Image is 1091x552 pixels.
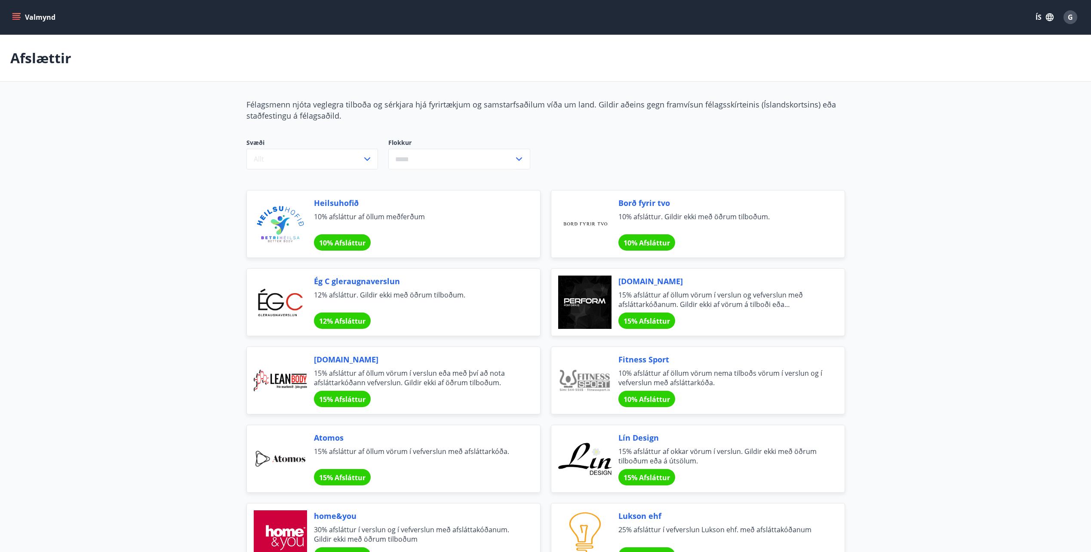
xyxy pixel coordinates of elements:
span: 15% afsláttur af öllum vörum í verslun eða með því að nota afsláttarkóðann vefverslun. Gildir ekk... [314,368,519,387]
span: 10% afsláttur af öllum meðferðum [314,212,519,231]
span: 15% Afsláttur [624,473,670,482]
span: 12% afsláttur. Gildir ekki með öðrum tilboðum. [314,290,519,309]
span: 10% Afsláttur [319,238,366,248]
span: 10% Afsláttur [624,395,670,404]
span: Heilsuhofið [314,197,519,209]
span: Lín Design [618,432,824,443]
span: G [1068,12,1073,22]
span: 15% Afsláttur [319,395,366,404]
span: [DOMAIN_NAME] [618,276,824,287]
label: Flokkur [388,138,530,147]
span: Ég C gleraugnaverslun [314,276,519,287]
span: 25% afsláttur í vefverslun Lukson ehf. með afsláttakóðanum [618,525,824,544]
span: home&you [314,510,519,521]
button: ÍS [1031,9,1058,25]
span: Lukson ehf [618,510,824,521]
span: 12% Afsláttur [319,316,366,326]
span: Allt [254,154,264,164]
span: Atomos [314,432,519,443]
span: 15% afsláttur af öllum vörum í vefverslun með afsláttarkóða. [314,447,519,466]
button: G [1060,7,1081,28]
span: Fitness Sport [618,354,824,365]
span: 30% afsláttur í verslun og í vefverslun með afsláttakóðanum. Gildir ekki með öðrum tilboðum [314,525,519,544]
span: 10% afsláttur. Gildir ekki með öðrum tilboðum. [618,212,824,231]
span: Borð fyrir tvo [618,197,824,209]
span: 10% afsláttur af öllum vörum nema tilboðs vörum í verslun og í vefverslun með afsláttarkóða. [618,368,824,387]
span: 15% Afsláttur [319,473,366,482]
button: menu [10,9,59,25]
span: [DOMAIN_NAME] [314,354,519,365]
span: 15% afsláttur af öllum vörum í verslun og vefverslun með afsláttarkóðanum. Gildir ekki af vörum á... [618,290,824,309]
p: Afslættir [10,49,71,67]
span: 15% Afsláttur [624,316,670,326]
span: Svæði [246,138,378,149]
span: 10% Afsláttur [624,238,670,248]
span: Félagsmenn njóta veglegra tilboða og sérkjara hjá fyrirtækjum og samstarfsaðilum víða um land. Gi... [246,99,836,121]
button: Allt [246,149,378,169]
span: 15% afsláttur af okkar vörum í verslun. Gildir ekki með öðrum tilboðum eða á útsölum. [618,447,824,466]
